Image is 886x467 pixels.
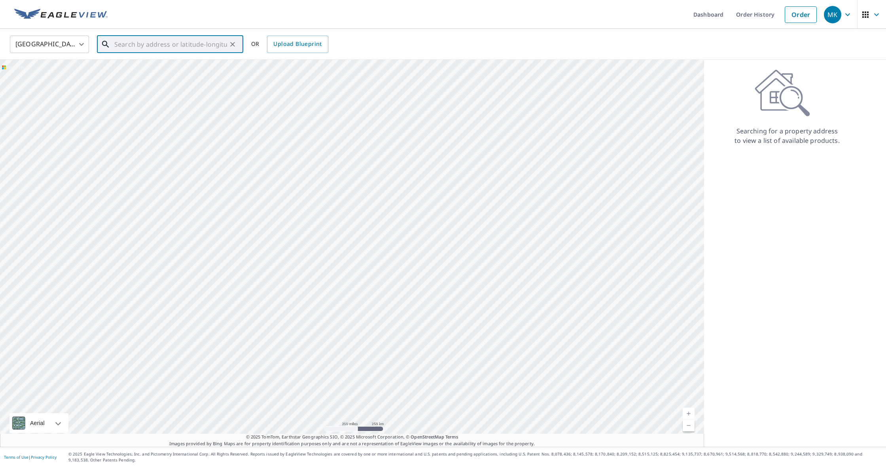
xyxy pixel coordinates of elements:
[227,39,238,50] button: Clear
[246,434,458,440] span: © 2025 TomTom, Earthstar Geographics SIO, © 2025 Microsoft Corporation, ©
[683,408,695,420] a: Current Level 5, Zoom In
[785,6,817,23] a: Order
[251,36,328,53] div: OR
[114,33,227,55] input: Search by address or latitude-longitude
[10,33,89,55] div: [GEOGRAPHIC_DATA]
[28,413,47,433] div: Aerial
[273,39,322,49] span: Upload Blueprint
[14,9,108,21] img: EV Logo
[411,434,444,440] a: OpenStreetMap
[734,126,840,145] p: Searching for a property address to view a list of available products.
[4,455,57,459] p: |
[9,413,68,433] div: Aerial
[824,6,841,23] div: MK
[4,454,28,460] a: Terms of Use
[31,454,57,460] a: Privacy Policy
[267,36,328,53] a: Upload Blueprint
[683,420,695,431] a: Current Level 5, Zoom Out
[68,451,882,463] p: © 2025 Eagle View Technologies, Inc. and Pictometry International Corp. All Rights Reserved. Repo...
[445,434,458,440] a: Terms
